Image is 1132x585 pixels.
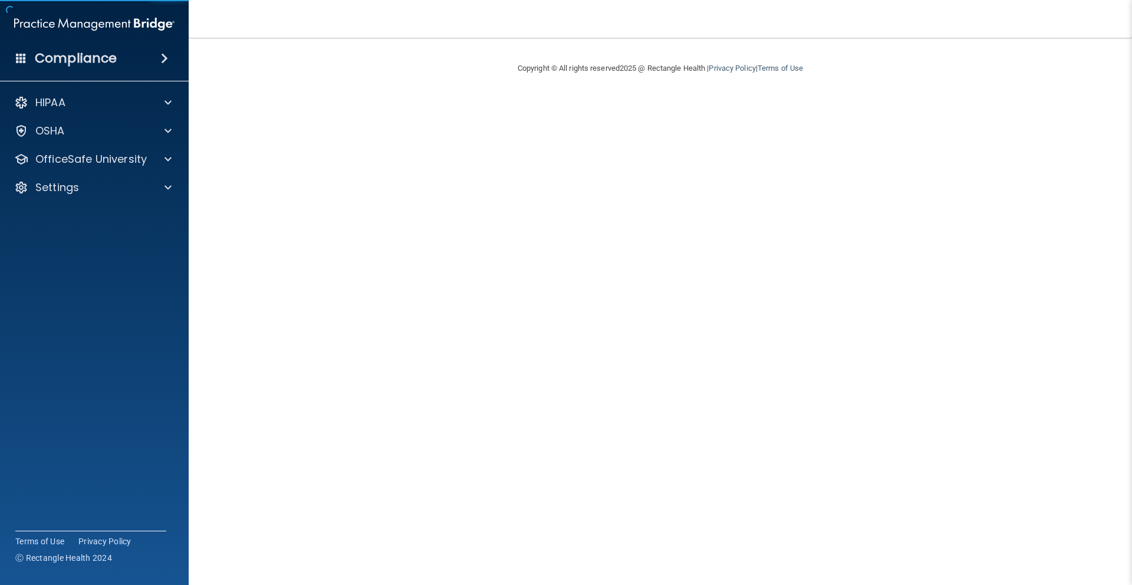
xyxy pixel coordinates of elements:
h4: Compliance [35,50,117,67]
p: HIPAA [35,96,65,110]
a: HIPAA [14,96,172,110]
a: Terms of Use [15,535,64,547]
a: Terms of Use [758,64,803,73]
p: Settings [35,180,79,195]
a: Privacy Policy [78,535,131,547]
div: Copyright © All rights reserved 2025 @ Rectangle Health | | [445,50,876,87]
a: Privacy Policy [709,64,755,73]
p: OSHA [35,124,65,138]
img: PMB logo [14,12,175,36]
a: Settings [14,180,172,195]
a: OSHA [14,124,172,138]
a: OfficeSafe University [14,152,172,166]
span: Ⓒ Rectangle Health 2024 [15,552,112,564]
p: OfficeSafe University [35,152,147,166]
